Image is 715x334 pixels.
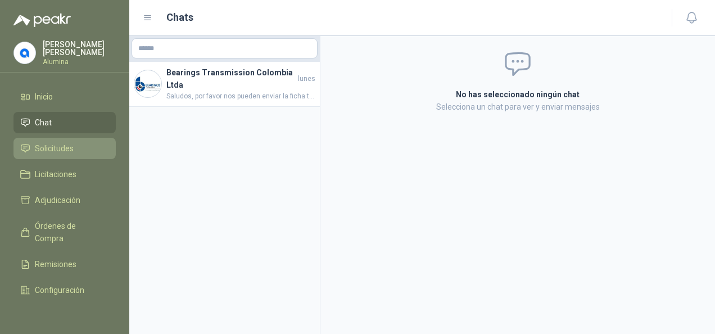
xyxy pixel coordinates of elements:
a: Inicio [13,86,116,107]
a: Remisiones [13,254,116,275]
h4: Bearings Transmission Colombia Ltda [166,66,296,91]
span: Remisiones [35,258,76,270]
a: Company LogoBearings Transmission Colombia LtdalunesSaludos, por favor nos pueden enviar la ficha... [129,62,320,107]
img: Logo peakr [13,13,71,27]
span: Configuración [35,284,84,296]
p: Selecciona un chat para ver y enviar mensajes [334,101,702,113]
span: Adjudicación [35,194,80,206]
a: Chat [13,112,116,133]
img: Company Logo [134,70,161,97]
span: Inicio [35,91,53,103]
p: [PERSON_NAME] [PERSON_NAME] [43,40,116,56]
span: Saludos, por favor nos pueden enviar la ficha técnica del motor ofrecido, también quisiera confir... [166,91,315,102]
span: Licitaciones [35,168,76,180]
a: Manuales y ayuda [13,305,116,327]
a: Adjudicación [13,189,116,211]
span: Solicitudes [35,142,74,155]
a: Configuración [13,279,116,301]
a: Licitaciones [13,164,116,185]
a: Solicitudes [13,138,116,159]
img: Company Logo [14,42,35,64]
h1: Chats [166,10,193,25]
a: Órdenes de Compra [13,215,116,249]
span: Chat [35,116,52,129]
span: lunes [298,74,315,84]
h2: No has seleccionado ningún chat [334,88,702,101]
span: Órdenes de Compra [35,220,105,245]
p: Alumina [43,58,116,65]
